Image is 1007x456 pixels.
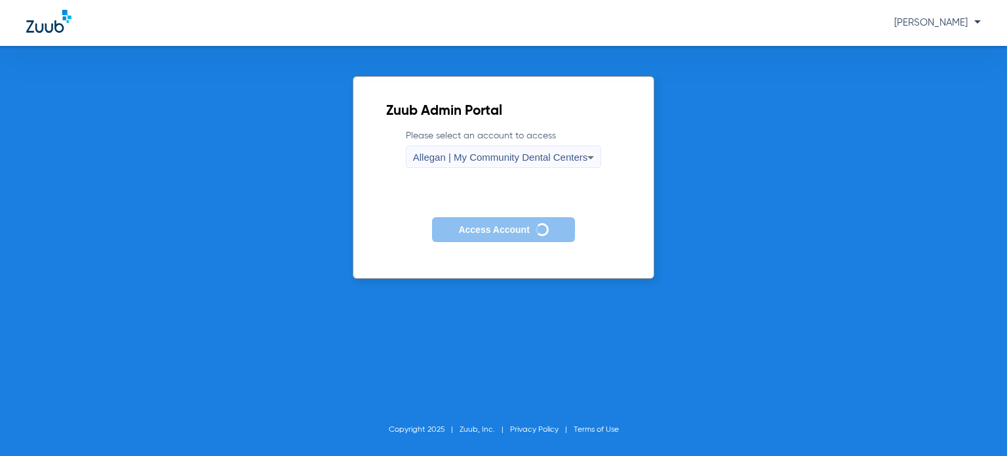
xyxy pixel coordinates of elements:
label: Please select an account to access [406,129,602,168]
a: Privacy Policy [510,426,559,434]
li: Copyright 2025 [389,423,460,436]
li: Zuub, Inc. [460,423,510,436]
iframe: Chat Widget [941,393,1007,456]
span: Allegan | My Community Dental Centers [413,152,588,163]
h2: Zuub Admin Portal [386,105,622,118]
a: Terms of Use [574,426,619,434]
span: Access Account [458,224,529,235]
span: [PERSON_NAME] [894,18,981,28]
img: Zuub Logo [26,10,71,33]
button: Access Account [432,217,574,243]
